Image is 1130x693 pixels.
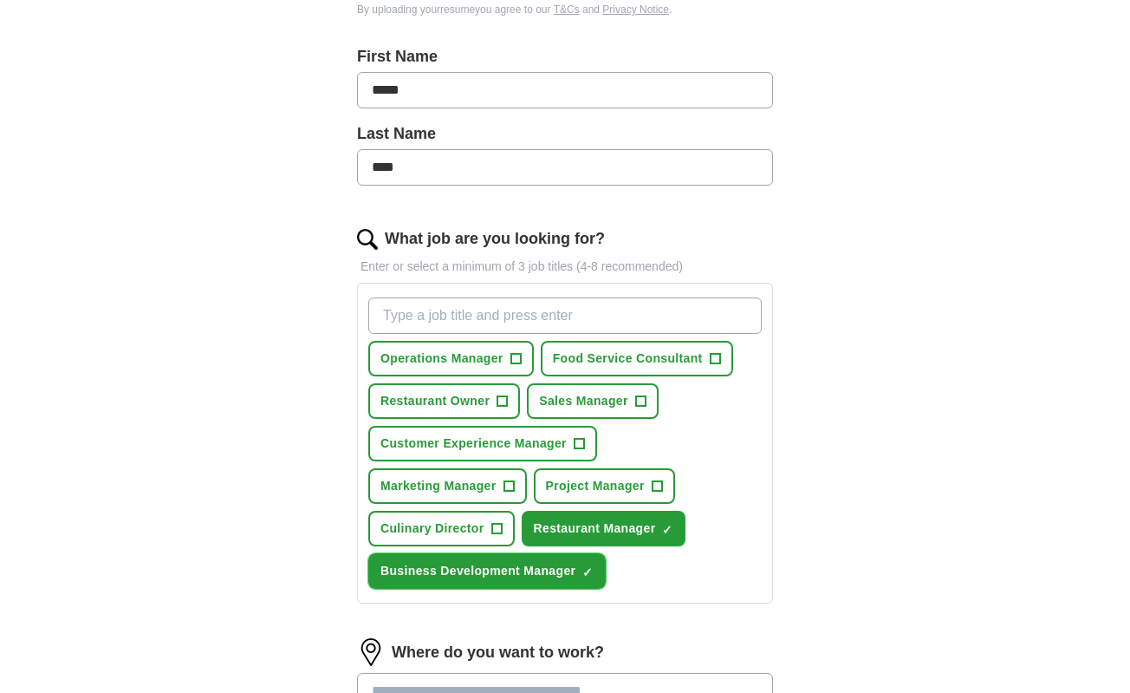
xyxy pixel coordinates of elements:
[553,350,703,368] span: Food Service Consultant
[534,468,675,504] button: Project Manager
[357,638,385,666] img: location.png
[662,523,672,537] span: ✓
[368,383,520,419] button: Restaurant Owner
[380,477,497,495] span: Marketing Manager
[357,122,773,146] label: Last Name
[368,426,597,461] button: Customer Experience Manager
[541,341,733,376] button: Food Service Consultant
[539,392,628,410] span: Sales Manager
[546,477,645,495] span: Project Manager
[527,383,659,419] button: Sales Manager
[380,435,567,453] span: Customer Experience Manager
[357,258,773,276] p: Enter or select a minimum of 3 job titles (4-8 recommended)
[380,520,484,538] span: Culinary Director
[522,511,686,546] button: Restaurant Manager✓
[368,341,534,376] button: Operations Manager
[385,227,605,251] label: What job are you looking for?
[602,3,669,16] a: Privacy Notice
[392,641,604,664] label: Where do you want to work?
[380,562,575,580] span: Business Development Manager
[368,468,527,504] button: Marketing Manager
[582,566,593,579] span: ✓
[368,511,515,546] button: Culinary Director
[357,45,773,69] label: First Name
[368,553,606,589] button: Business Development Manager✓
[380,392,490,410] span: Restaurant Owner
[357,229,378,250] img: search.png
[534,520,656,538] span: Restaurant Manager
[368,297,762,334] input: Type a job title and press enter
[554,3,580,16] a: T&Cs
[357,2,773,17] div: By uploading your resume you agree to our and .
[380,350,503,368] span: Operations Manager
